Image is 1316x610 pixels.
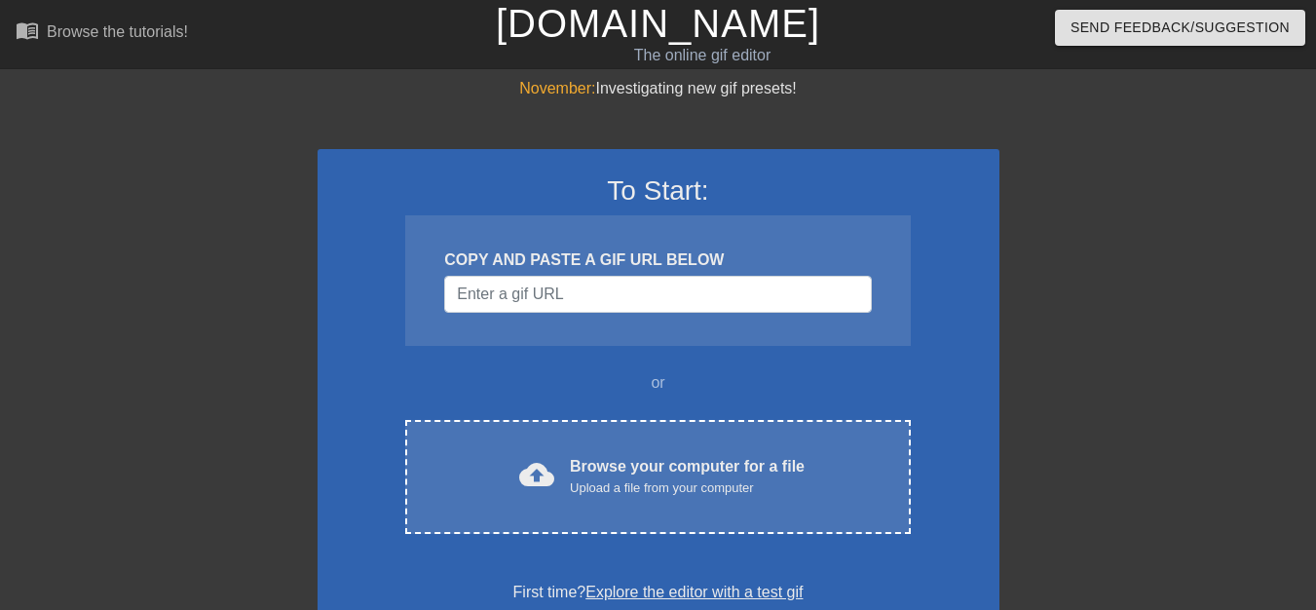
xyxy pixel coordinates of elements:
[519,80,595,96] span: November:
[570,455,805,498] div: Browse your computer for a file
[1071,16,1290,40] span: Send Feedback/Suggestion
[519,457,554,492] span: cloud_upload
[444,276,871,313] input: Username
[47,23,188,40] div: Browse the tutorials!
[570,478,805,498] div: Upload a file from your computer
[368,371,949,395] div: or
[16,19,188,49] a: Browse the tutorials!
[318,77,999,100] div: Investigating new gif presets!
[585,584,803,600] a: Explore the editor with a test gif
[496,2,820,45] a: [DOMAIN_NAME]
[448,44,956,67] div: The online gif editor
[343,581,974,604] div: First time?
[1055,10,1305,46] button: Send Feedback/Suggestion
[444,248,871,272] div: COPY AND PASTE A GIF URL BELOW
[343,174,974,208] h3: To Start:
[16,19,39,42] span: menu_book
